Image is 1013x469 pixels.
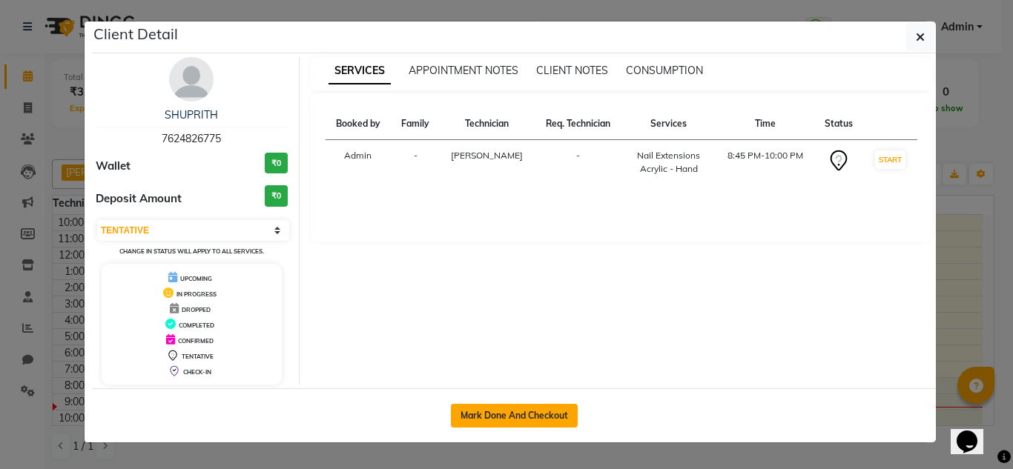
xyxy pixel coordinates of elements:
span: Deposit Amount [96,190,182,207]
button: START [875,150,905,169]
span: UPCOMING [180,275,212,282]
span: 7624826775 [162,132,221,145]
span: COMPLETED [179,322,214,329]
td: Admin [326,140,392,185]
span: DROPPED [182,306,211,313]
small: Change in status will apply to all services. [119,247,264,255]
td: - [391,140,440,185]
th: Technician [440,108,535,140]
div: Nail Extensions Acrylic - Hand [630,149,707,176]
th: Time [716,108,814,140]
span: CONFIRMED [178,337,214,345]
span: IN PROGRESS [176,290,217,298]
td: - [535,140,621,185]
span: [PERSON_NAME] [451,150,523,161]
span: Wallet [96,158,131,175]
span: CLIENT NOTES [536,64,608,77]
span: TENTATIVE [182,353,214,360]
span: SERVICES [329,58,391,84]
th: Services [621,108,716,140]
img: avatar [169,57,214,102]
th: Status [814,108,863,140]
h3: ₹0 [265,153,288,174]
span: CHECK-IN [183,368,211,376]
button: Mark Done And Checkout [451,404,578,428]
span: CONSUMPTION [626,64,703,77]
h3: ₹0 [265,185,288,207]
h5: Client Detail [93,23,178,45]
th: Req. Technician [535,108,621,140]
a: SHUPRITH [165,108,218,122]
td: 8:45 PM-10:00 PM [716,140,814,185]
span: APPOINTMENT NOTES [409,64,518,77]
th: Booked by [326,108,392,140]
iframe: chat widget [951,410,998,454]
th: Family [391,108,440,140]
